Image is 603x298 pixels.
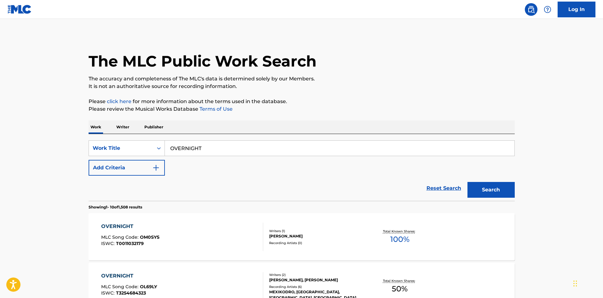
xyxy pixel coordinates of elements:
a: Public Search [525,3,537,16]
a: Reset Search [423,181,464,195]
p: Writer [114,120,131,134]
img: MLC Logo [8,5,32,14]
a: OVERNIGHTMLC Song Code:OM0SYSISWC:T0011032179Writers (1)[PERSON_NAME]Recording Artists (0)Total K... [89,213,515,260]
span: T3254684323 [116,290,146,296]
p: Total Known Shares: [383,229,417,234]
p: Publisher [142,120,165,134]
button: Search [467,182,515,198]
div: Help [541,3,554,16]
a: Terms of Use [198,106,233,112]
div: Writers ( 1 ) [269,229,364,233]
a: click here [107,98,131,104]
div: Recording Artists ( 6 ) [269,284,364,289]
span: T0011032179 [116,241,144,246]
button: Add Criteria [89,160,165,176]
p: Please for more information about the terms used in the database. [89,98,515,105]
span: ISWC : [101,241,116,246]
div: Recording Artists ( 0 ) [269,241,364,245]
div: Work Title [93,144,149,152]
p: Work [89,120,103,134]
div: [PERSON_NAME] [269,233,364,239]
div: Writers ( 2 ) [269,272,364,277]
p: Showing 1 - 10 of 1,508 results [89,204,142,210]
span: OL69LY [140,284,157,289]
span: MLC Song Code : [101,284,140,289]
div: OVERNIGHT [101,223,159,230]
p: Total Known Shares: [383,278,417,283]
img: 9d2ae6d4665cec9f34b9.svg [152,164,160,172]
img: help [544,6,551,13]
p: Please review the Musical Works Database [89,105,515,113]
a: Log In [558,2,595,17]
span: ISWC : [101,290,116,296]
div: Drag [573,274,577,293]
iframe: Chat Widget [571,268,603,298]
img: search [527,6,535,13]
p: The accuracy and completeness of The MLC's data is determined solely by our Members. [89,75,515,83]
span: 50 % [392,283,408,295]
div: OVERNIGHT [101,272,157,280]
p: It is not an authoritative source for recording information. [89,83,515,90]
span: 100 % [390,234,409,245]
h1: The MLC Public Work Search [89,52,316,71]
form: Search Form [89,140,515,201]
div: [PERSON_NAME], [PERSON_NAME] [269,277,364,283]
span: OM0SYS [140,234,159,240]
span: MLC Song Code : [101,234,140,240]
